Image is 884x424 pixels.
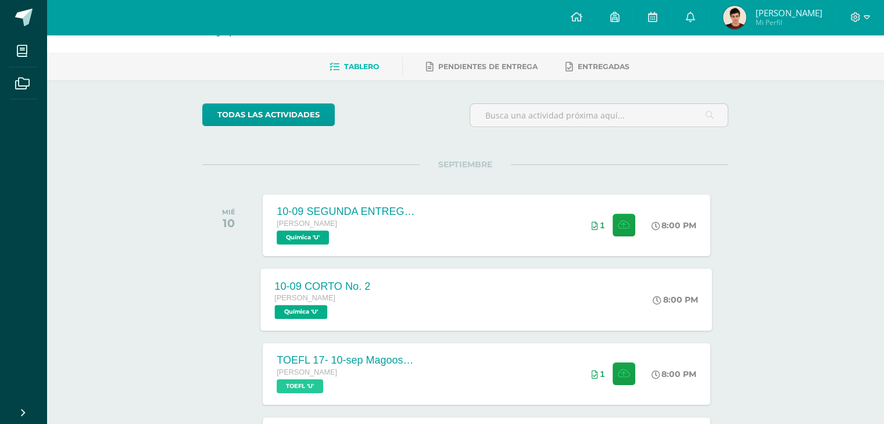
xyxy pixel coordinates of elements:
span: [PERSON_NAME] [275,294,336,302]
div: Archivos entregados [591,369,604,379]
div: Archivos entregados [591,221,604,230]
span: Química 'U' [275,305,328,319]
span: [PERSON_NAME] [755,7,822,19]
div: 8:00 PM [652,220,696,231]
span: TOEFL 'U' [277,379,323,393]
div: TOEFL 17- 10-sep Magoosh Tests Listening and Reading [277,354,416,366]
span: Pendientes de entrega [438,62,538,71]
a: Entregadas [566,58,629,76]
div: 8:00 PM [653,294,699,305]
div: 8:00 PM [652,369,696,379]
span: [PERSON_NAME] [277,220,337,228]
a: todas las Actividades [202,103,335,126]
input: Busca una actividad próxima aquí... [470,104,728,127]
span: SEPTIEMBRE [420,159,511,170]
span: Entregadas [578,62,629,71]
span: Química 'U' [277,231,329,245]
span: [PERSON_NAME] [277,368,337,376]
a: Tablero [330,58,379,76]
div: 10 [222,216,235,230]
div: 10-09 SEGUNDA ENTREGA DE GUÍA [277,206,416,218]
span: Mi Perfil [755,17,822,27]
div: MIÉ [222,208,235,216]
img: d0e44063d19e54253f2068ba2aa0c258.png [723,6,746,29]
div: 10-09 CORTO No. 2 [275,280,371,292]
span: 1 [600,369,604,379]
a: Pendientes de entrega [426,58,538,76]
span: 1 [600,221,604,230]
span: Tablero [344,62,379,71]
